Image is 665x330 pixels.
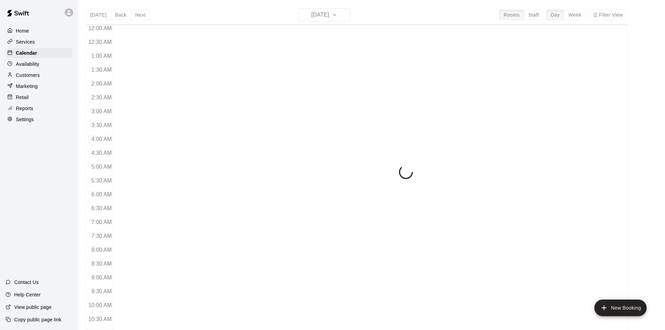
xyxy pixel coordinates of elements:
[87,39,114,45] span: 12:30 AM
[90,178,114,184] span: 5:30 AM
[90,150,114,156] span: 4:30 AM
[90,122,114,128] span: 3:30 AM
[90,95,114,100] span: 2:30 AM
[90,108,114,114] span: 3:00 AM
[6,114,72,125] a: Settings
[16,83,38,90] p: Marketing
[90,219,114,225] span: 7:00 AM
[87,302,114,308] span: 10:00 AM
[6,37,72,47] a: Services
[6,81,72,91] a: Marketing
[90,233,114,239] span: 7:30 AM
[16,27,29,34] p: Home
[87,25,114,31] span: 12:00 AM
[6,92,72,102] a: Retail
[6,70,72,80] a: Customers
[90,191,114,197] span: 6:00 AM
[90,81,114,87] span: 2:00 AM
[6,48,72,58] a: Calendar
[90,164,114,170] span: 5:00 AM
[14,279,39,286] p: Contact Us
[16,38,35,45] p: Services
[14,304,52,311] p: View public page
[14,316,61,323] p: Copy public page link
[87,316,114,322] span: 10:30 AM
[16,105,33,112] p: Reports
[90,53,114,59] span: 1:00 AM
[90,136,114,142] span: 4:00 AM
[90,261,114,267] span: 8:30 AM
[90,205,114,211] span: 6:30 AM
[6,26,72,36] a: Home
[594,300,647,316] button: add
[90,288,114,294] span: 9:30 AM
[16,50,37,56] p: Calendar
[16,116,34,123] p: Settings
[16,72,40,79] p: Customers
[16,94,29,101] p: Retail
[16,61,39,68] p: Availability
[6,59,72,69] a: Availability
[90,247,114,253] span: 8:00 AM
[14,291,41,298] p: Help Center
[6,103,72,114] a: Reports
[90,275,114,280] span: 9:00 AM
[90,67,114,73] span: 1:30 AM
